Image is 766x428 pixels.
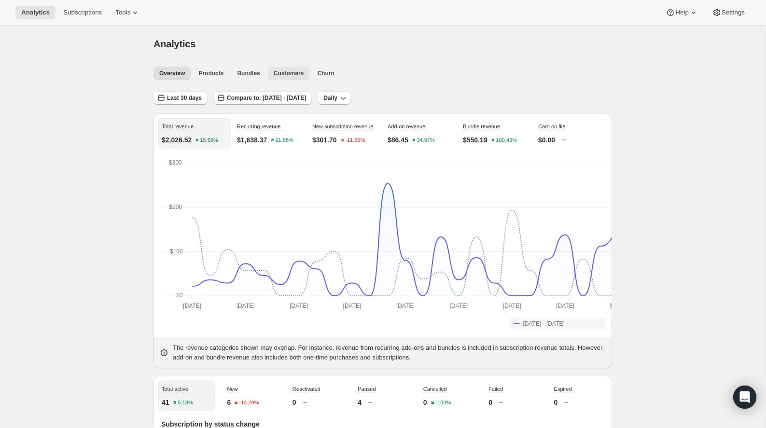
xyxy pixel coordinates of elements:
span: Total revenue [162,124,194,129]
p: $0.00 [538,135,555,145]
p: The revenue categories shown may overlap. For instance, revenue from recurring add-ons and bundle... [173,343,606,362]
button: Tools [110,6,146,19]
text: $0 [176,292,183,299]
span: Customers [274,69,304,77]
span: Total active [162,386,188,392]
span: Recurring revenue [237,124,281,129]
p: 6 [227,398,231,407]
span: Churn [317,69,334,77]
span: Daily [323,94,337,102]
span: Last 30 days [167,94,202,102]
text: [DATE] [503,303,521,309]
text: [DATE] [610,303,628,309]
button: Settings [706,6,751,19]
span: Reactivated [292,386,320,392]
p: $2,026.52 [162,135,192,145]
text: [DATE] [556,303,574,309]
span: Failed [488,386,503,392]
p: 0 [488,398,492,407]
p: $301.70 [312,135,337,145]
p: $550.19 [463,135,487,145]
span: Bundles [237,69,260,77]
p: $86.45 [388,135,408,145]
span: Overview [159,69,185,77]
span: Expired [554,386,572,392]
p: 0 [423,398,427,407]
button: Daily [318,91,351,105]
span: Tools [115,9,130,16]
span: New [227,386,237,392]
text: [DATE] [237,303,255,309]
text: [DATE] [343,303,362,309]
button: Last 30 days [153,91,208,105]
button: Analytics [15,6,56,19]
text: [DATE] [183,303,201,309]
text: $200 [169,204,182,210]
p: 0 [554,398,558,407]
p: $1,638.37 [237,135,267,145]
span: Subscriptions [63,9,102,16]
text: 34.97% [417,138,435,143]
span: Card on file [538,124,565,129]
span: [DATE] - [DATE] [523,320,565,328]
text: 21.65% [276,138,294,143]
p: 4 [358,398,362,407]
span: Help [675,9,688,16]
button: Help [660,6,704,19]
text: [DATE] [396,303,415,309]
span: Settings [722,9,745,16]
span: Bundle revenue [463,124,500,129]
span: Analytics [153,39,195,49]
text: $300 [169,159,182,166]
text: [DATE] [290,303,308,309]
text: [DATE] [449,303,468,309]
span: Add-on revenue [388,124,425,129]
button: [DATE] - [DATE] [611,318,708,330]
text: 15.59% [200,138,219,143]
p: 0 [292,398,296,407]
text: 100.43% [496,138,517,143]
button: Subscriptions [57,6,108,19]
span: Compare to: [DATE] - [DATE] [227,94,306,102]
text: -100% [435,400,451,406]
button: Compare to: [DATE] - [DATE] [213,91,312,105]
text: $100 [170,248,183,255]
text: -14.29% [239,400,259,406]
p: 41 [162,398,169,407]
text: 5.13% [178,400,193,406]
div: Open Intercom Messenger [733,386,756,409]
span: Paused [358,386,376,392]
span: Analytics [21,9,50,16]
span: New subscription revenue [312,124,374,129]
button: [DATE] - [DATE] [510,318,606,330]
span: Products [198,69,223,77]
span: Cancelled [423,386,447,392]
text: -11.86% [345,138,365,143]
